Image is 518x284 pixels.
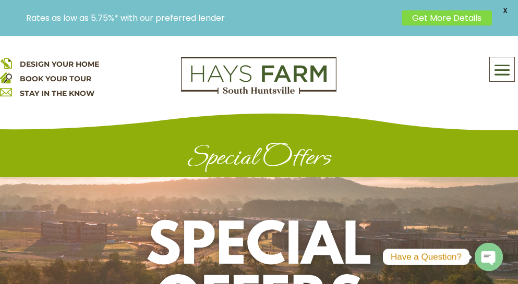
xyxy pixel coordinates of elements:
span: X [497,3,513,18]
p: Rates as low as 5.75%* with our preferred lender [26,13,396,23]
a: DESIGN YOUR HOME [20,59,99,69]
a: STAY IN THE KNOW [20,89,94,98]
h1: Special Offers [52,141,466,177]
a: BOOK YOUR TOUR [20,74,91,83]
a: hays farm homes huntsville development [181,87,336,96]
a: Get More Details [402,10,492,26]
img: Logo [181,57,336,94]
